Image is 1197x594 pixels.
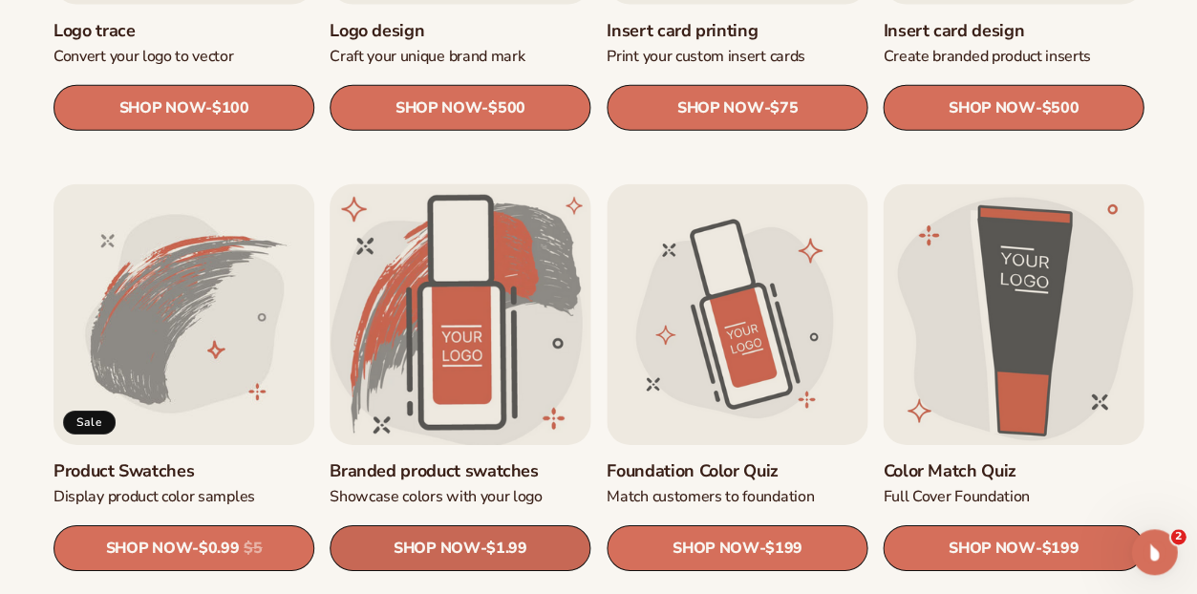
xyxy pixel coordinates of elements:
a: Insert card design [883,20,1144,42]
a: SHOP NOW- $75 [607,85,867,131]
a: Logo trace [53,20,314,42]
span: SHOP NOW [676,98,762,117]
s: $5 [244,540,262,558]
span: $75 [769,99,797,117]
span: SHOP NOW [948,98,1034,117]
span: SHOP NOW [394,540,480,558]
iframe: Intercom live chat [1131,529,1177,575]
a: Product Swatches [53,460,314,482]
span: $500 [488,99,525,117]
span: $1.99 [486,540,526,558]
a: SHOP NOW- $100 [53,85,314,131]
span: 2 [1170,529,1186,544]
a: SHOP NOW- $500 [883,85,1144,131]
span: $199 [764,540,802,558]
a: Branded product swatches [330,460,590,482]
span: $0.99 [199,540,239,558]
a: SHOP NOW- $500 [330,85,590,131]
a: SHOP NOW- $199 [883,525,1144,571]
span: SHOP NOW [395,98,481,117]
a: SHOP NOW- $1.99 [330,525,590,571]
span: $199 [1041,540,1079,558]
span: $500 [1041,99,1079,117]
span: SHOP NOW [106,540,192,558]
a: Foundation Color Quiz [607,460,867,482]
a: Logo design [330,20,590,42]
a: SHOP NOW- $0.99 $5 [53,525,314,571]
a: SHOP NOW- $199 [607,525,867,571]
a: Color Match Quiz [883,460,1144,482]
a: Insert card printing [607,20,867,42]
span: $100 [212,99,249,117]
span: SHOP NOW [119,98,205,117]
span: SHOP NOW [672,540,758,558]
span: SHOP NOW [948,540,1034,558]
